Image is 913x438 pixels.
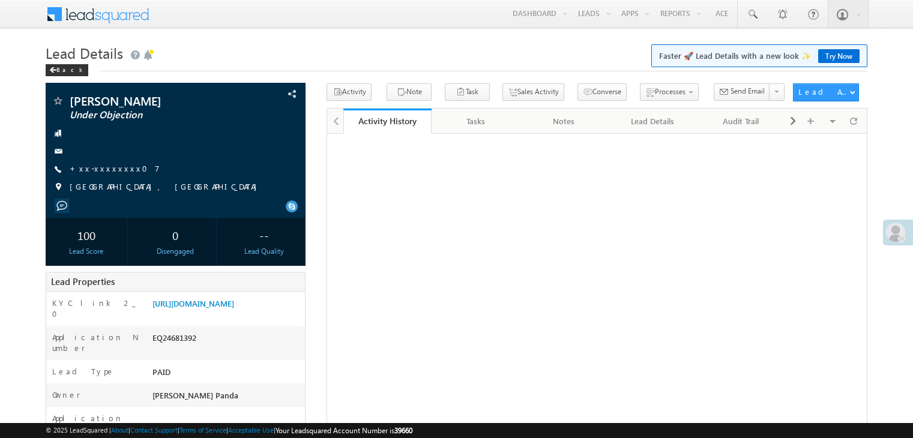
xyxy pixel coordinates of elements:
span: [GEOGRAPHIC_DATA], [GEOGRAPHIC_DATA] [70,181,263,193]
div: EQ24681392 [149,332,305,349]
label: Application Number [52,332,140,353]
div: Back [46,64,88,76]
a: Back [46,64,94,74]
button: Lead Actions [793,83,859,101]
a: About [111,426,128,434]
a: +xx-xxxxxxxx07 [70,163,160,173]
span: [PERSON_NAME] [70,95,231,107]
label: Owner [52,389,80,400]
a: Acceptable Use [228,426,274,434]
div: Audit Trail [707,114,775,128]
button: Activity [327,83,372,101]
a: Terms of Service [179,426,226,434]
a: Tasks [432,109,520,134]
a: [URL][DOMAIN_NAME] [152,298,234,308]
div: 0 [137,224,213,246]
button: Processes [640,83,699,101]
div: 100 [49,224,124,246]
span: Lead Details [46,43,123,62]
button: Note [387,83,432,101]
a: Try Now [818,49,860,63]
span: Under Objection [70,109,231,121]
button: Task [445,83,490,101]
div: Tasks [441,114,509,128]
button: Sales Activity [502,83,564,101]
a: Audit Trail [698,109,786,134]
span: Lead Properties [51,275,115,287]
span: Faster 🚀 Lead Details with a new look ✨ [659,50,860,62]
span: © 2025 LeadSquared | | | | | [46,425,412,436]
div: Activity History [352,115,423,127]
a: Activity History [343,109,432,134]
div: Lead Details [618,114,686,128]
div: -- [226,224,302,246]
a: Contact Support [130,426,178,434]
a: Notes [520,109,609,134]
span: Your Leadsquared Account Number is [276,426,412,435]
label: Lead Type [52,366,115,377]
div: PAID [149,366,305,383]
label: Application Status [52,413,140,434]
div: Notes [530,114,598,128]
div: Lead Actions [798,86,849,97]
div: Lead Quality [226,246,302,257]
span: [PERSON_NAME] Panda [152,390,238,400]
span: Processes [655,87,686,96]
span: 39660 [394,426,412,435]
label: KYC link 2_0 [52,298,140,319]
div: Lead Score [49,246,124,257]
button: Send Email [714,83,770,101]
div: Disengaged [137,246,213,257]
a: Lead Details [609,109,697,134]
button: Converse [577,83,627,101]
span: Send Email [731,86,765,97]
